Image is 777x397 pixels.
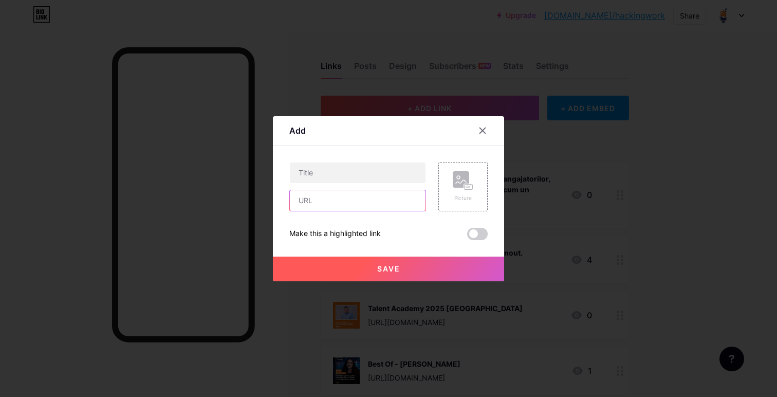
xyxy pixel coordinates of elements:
[289,228,381,240] div: Make this a highlighted link
[289,124,306,137] div: Add
[453,194,473,202] div: Picture
[273,257,504,281] button: Save
[290,190,425,211] input: URL
[377,264,400,273] span: Save
[290,163,425,183] input: Title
